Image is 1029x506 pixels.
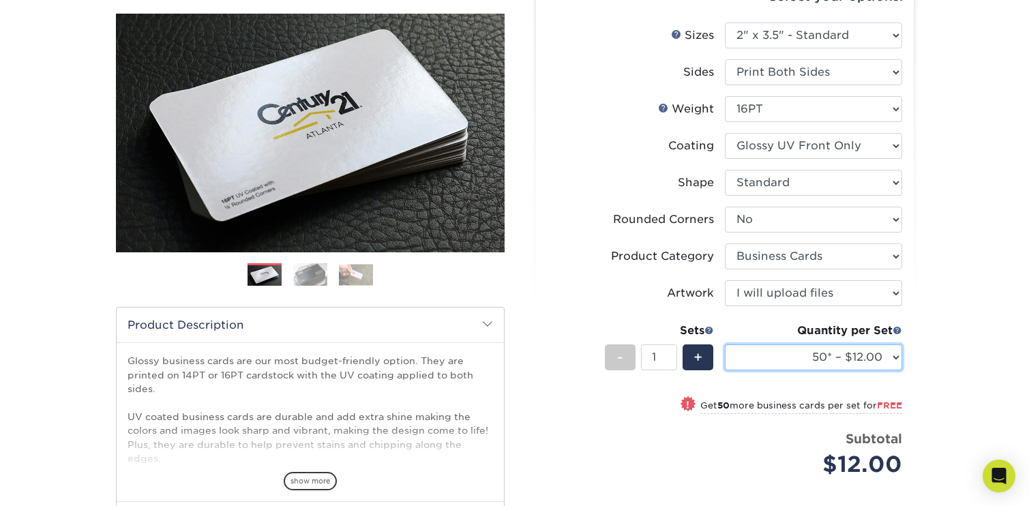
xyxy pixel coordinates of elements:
img: Business Cards 02 [293,263,327,286]
div: Artwork [667,285,714,301]
div: Coating [668,138,714,154]
div: Open Intercom Messenger [983,460,1015,492]
strong: 50 [717,400,730,411]
div: Sides [683,64,714,80]
div: Sets [605,323,714,339]
img: Business Cards 03 [339,264,373,285]
span: ! [686,398,689,412]
div: Product Category [611,248,714,265]
div: $12.00 [735,448,902,481]
span: - [617,347,623,368]
div: Rounded Corners [613,211,714,228]
img: Business Cards 01 [248,258,282,293]
span: + [694,347,702,368]
h2: Product Description [117,308,504,342]
span: show more [284,472,337,490]
span: FREE [877,400,902,411]
div: Quantity per Set [725,323,902,339]
small: Get more business cards per set for [700,400,902,414]
div: Sizes [671,27,714,44]
strong: Subtotal [846,431,902,446]
div: Weight [658,101,714,117]
div: Shape [678,175,714,191]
